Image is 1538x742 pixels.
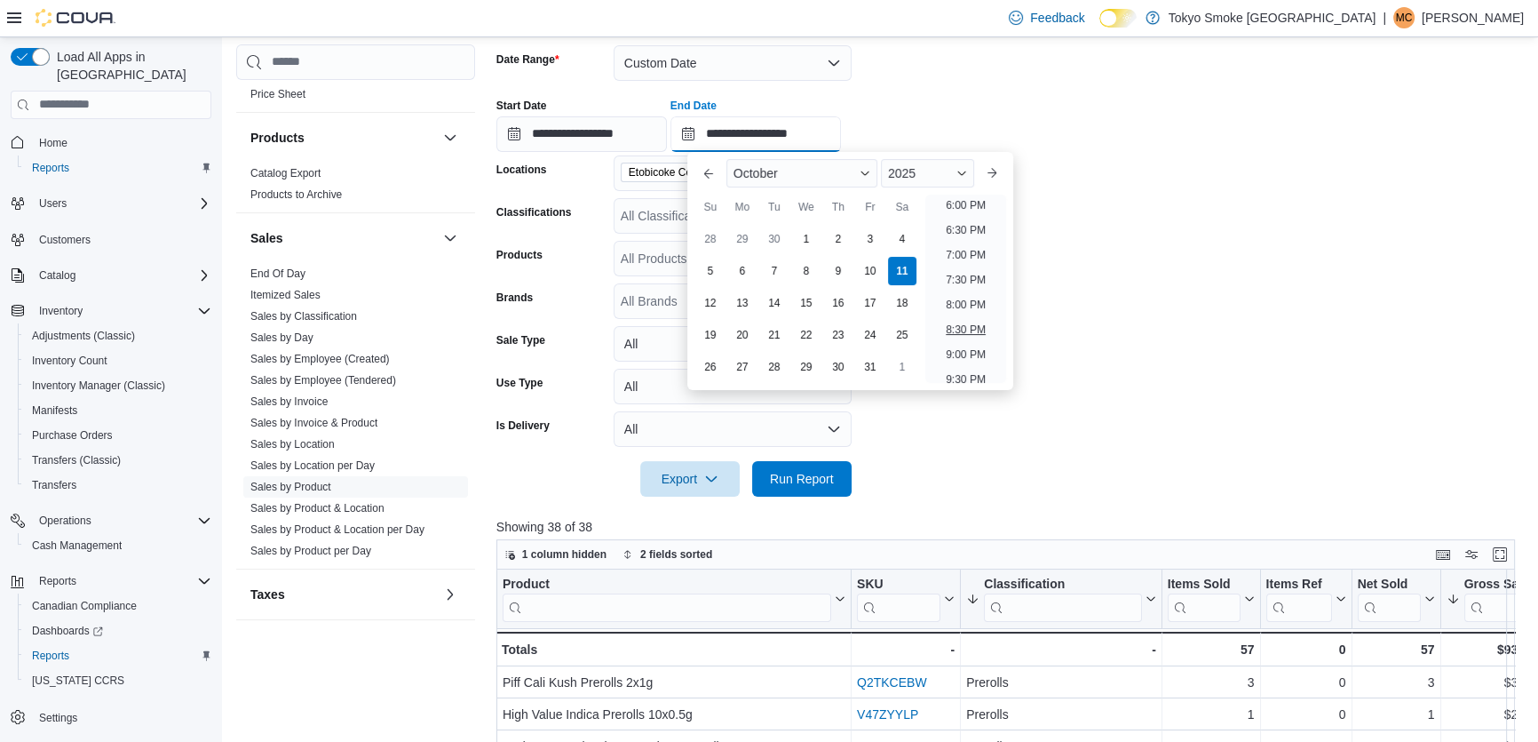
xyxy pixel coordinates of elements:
[32,510,99,531] button: Operations
[32,478,76,492] span: Transfers
[966,576,1156,621] button: Classification
[18,398,218,423] button: Manifests
[978,159,1006,187] button: Next month
[25,535,129,556] a: Cash Management
[984,576,1142,593] div: Classification
[760,321,789,349] div: day-21
[32,453,121,467] span: Transfers (Classic)
[1383,7,1386,28] p: |
[32,132,211,154] span: Home
[939,344,993,365] li: 9:00 PM
[25,157,76,179] a: Reports
[888,353,916,381] div: day-1
[1357,704,1434,725] div: 1
[728,321,757,349] div: day-20
[496,333,545,347] label: Sale Type
[1265,576,1345,621] button: Items Ref
[25,645,211,666] span: Reports
[760,257,789,285] div: day-7
[984,576,1142,621] div: Classification
[18,473,218,498] button: Transfers
[32,707,84,729] a: Settings
[670,116,841,152] input: Press the down key to enter a popover containing a calendar. Press the escape key to close the po...
[939,195,993,216] li: 6:00 PM
[250,229,436,247] button: Sales
[250,417,377,429] a: Sales by Invoice & Product
[857,576,955,621] button: SKU
[1168,704,1255,725] div: 1
[856,353,884,381] div: day-31
[503,704,845,725] div: High Value Indica Prerolls 10x0.5g
[25,595,144,617] a: Canadian Compliance
[250,459,375,472] a: Sales by Location per Day
[792,225,821,253] div: day-1
[925,195,1006,383] ul: Time
[760,225,789,253] div: day-30
[18,373,218,398] button: Inventory Manager (Classic)
[25,425,120,446] a: Purchase Orders
[792,353,821,381] div: day-29
[496,518,1526,536] p: Showing 38 of 38
[629,164,741,181] span: Etobicoke Cool Brewing
[888,257,916,285] div: day-11
[39,514,91,528] span: Operations
[792,289,821,317] div: day-15
[696,353,725,381] div: day-26
[32,510,211,531] span: Operations
[881,159,974,187] div: Button. Open the year selector. 2025 is currently selected.
[696,257,725,285] div: day-5
[250,545,371,557] a: Sales by Product per Day
[18,323,218,348] button: Adjustments (Classic)
[25,450,211,471] span: Transfers (Classic)
[25,595,211,617] span: Canadian Compliance
[496,52,559,67] label: Date Range
[497,544,614,565] button: 1 column hidden
[250,374,396,387] a: Sales by Employee (Tendered)
[250,288,321,302] span: Itemized Sales
[1168,576,1241,593] div: Items Sold
[250,523,424,536] a: Sales by Product & Location per Day
[25,670,211,691] span: Washington CCRS
[250,88,305,100] a: Price Sheet
[496,163,547,177] label: Locations
[25,670,131,691] a: [US_STATE] CCRS
[888,166,916,180] span: 2025
[39,574,76,588] span: Reports
[32,570,211,592] span: Reports
[250,438,335,451] a: Sales by Location
[496,116,667,152] input: Press the down key to open a popover containing a calendar.
[32,265,211,286] span: Catalog
[25,620,211,642] span: Dashboards
[1099,9,1137,28] input: Dark Mode
[25,425,211,446] span: Purchase Orders
[440,227,461,249] button: Sales
[1265,576,1331,593] div: Items Ref
[4,227,218,252] button: Customers
[250,502,384,515] a: Sales by Product & Location
[856,289,884,317] div: day-17
[496,291,533,305] label: Brands
[856,193,884,221] div: Fr
[824,289,852,317] div: day-16
[32,193,211,214] span: Users
[32,649,69,663] span: Reports
[857,576,940,621] div: SKU URL
[32,674,124,688] span: [US_STATE] CCRS
[236,84,475,112] div: Pricing
[250,187,342,202] span: Products to Archive
[250,129,305,147] h3: Products
[1265,672,1345,693] div: 0
[496,419,550,433] label: Is Delivery
[1357,672,1434,693] div: 3
[32,329,135,343] span: Adjustments (Classic)
[824,353,852,381] div: day-30
[250,188,342,201] a: Products to Archive
[824,321,852,349] div: day-23
[824,193,852,221] div: Th
[250,395,328,408] a: Sales by Invoice
[18,618,218,643] a: Dashboards
[32,300,211,322] span: Inventory
[18,448,218,473] button: Transfers (Classic)
[966,672,1156,693] div: Prerolls
[250,289,321,301] a: Itemized Sales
